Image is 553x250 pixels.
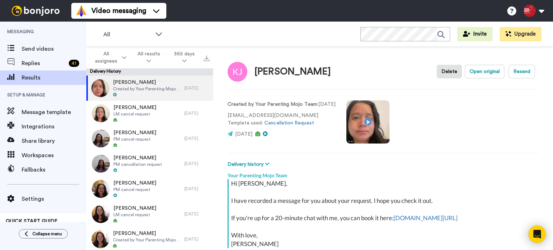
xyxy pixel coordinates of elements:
[103,30,152,39] span: All
[69,60,79,67] div: 41
[86,201,213,227] a: [PERSON_NAME]LM cancel request[DATE]
[529,226,546,243] div: Open Intercom Messenger
[22,108,86,117] span: Message template
[184,186,210,192] div: [DATE]
[113,104,156,111] span: [PERSON_NAME]
[86,76,213,101] a: [PERSON_NAME]Created by Your Parenting Mojo Team[DATE]
[22,45,86,53] span: Send videos
[184,136,210,141] div: [DATE]
[86,176,213,201] a: [PERSON_NAME]PM cancel request[DATE]
[184,161,210,167] div: [DATE]
[228,62,247,82] img: Image of Kelly Jones
[92,155,110,173] img: 1b03010d-d188-4cf0-ab10-91a77e8e9af6-thumb.jpg
[113,237,181,243] span: Created by Your Parenting Mojo Team
[228,112,336,127] p: [EMAIL_ADDRESS][DOMAIN_NAME] Template used:
[202,52,212,63] button: Export all results that match these filters now.
[22,122,86,131] span: Integrations
[113,212,156,218] span: LM cancel request
[264,121,314,126] a: Cancellation Request
[19,229,68,238] button: Collapse menu
[228,168,539,179] div: Your Parenting Mojo Team
[167,47,202,68] button: 365 days
[9,6,63,16] img: bj-logo-header-white.svg
[113,230,181,237] span: [PERSON_NAME]
[184,85,210,91] div: [DATE]
[22,59,66,68] span: Replies
[113,136,156,142] span: PM cancel request
[500,27,541,41] button: Upgrade
[437,65,462,78] button: Delete
[91,79,109,97] img: 14991edd-e366-4e0e-9677-43b9892de312-thumb.jpg
[86,68,213,76] div: Delivery History
[32,231,62,237] span: Collapse menu
[92,104,110,122] img: 8d28781c-40ef-4f2a-b2e1-e88a7cfe29f0-thumb.jpg
[22,165,86,174] span: Fallbacks
[92,205,110,223] img: fdb645b1-0d1e-4215-a976-3ee45114ec71-thumb.jpg
[76,5,87,17] img: vm-color.svg
[228,102,317,107] strong: Created by Your Parenting Mojo Team
[91,230,109,248] img: 427983e1-d3ea-4f50-b91f-b10e355a6511-thumb.jpg
[113,162,162,167] span: PM cancellation request
[86,126,213,151] a: [PERSON_NAME]PM cancel request[DATE]
[509,65,535,78] button: Resend
[228,160,271,168] button: Delivery history
[22,151,86,160] span: Workspaces
[113,154,162,162] span: [PERSON_NAME]
[88,47,131,68] button: All assignees
[184,110,210,116] div: [DATE]
[113,86,181,92] span: Created by Your Parenting Mojo Team
[113,111,156,117] span: LM cancel request
[113,205,156,212] span: [PERSON_NAME]
[113,179,156,187] span: [PERSON_NAME]
[113,129,156,136] span: [PERSON_NAME]
[465,65,504,78] button: Open original
[113,187,156,192] span: PM cancel request
[92,50,121,65] span: All assignees
[228,101,336,108] p: : [DATE]
[92,180,110,198] img: 26e6111e-ade5-481e-a85f-4c85f69b26cf-thumb.jpg
[22,73,86,82] span: Results
[255,67,331,77] div: [PERSON_NAME]
[204,55,210,61] img: export.svg
[113,79,181,86] span: [PERSON_NAME]
[131,47,167,68] button: All results
[235,132,252,137] span: [DATE]
[231,179,537,248] div: Hi [PERSON_NAME], I have recorded a message for you about your request. I hope you check it out. ...
[86,151,213,176] a: [PERSON_NAME]PM cancellation request[DATE]
[394,214,458,222] a: [DOMAIN_NAME][URL]
[184,211,210,217] div: [DATE]
[22,137,86,145] span: Share library
[6,219,58,224] span: QUICK START GUIDE
[92,129,110,147] img: 78363fbf-96f9-4cab-a4a1-38aaa3a49df9-thumb.jpg
[86,101,213,126] a: [PERSON_NAME]LM cancel request[DATE]
[22,195,86,203] span: Settings
[91,6,146,16] span: Video messaging
[184,236,210,242] div: [DATE]
[457,27,493,41] button: Invite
